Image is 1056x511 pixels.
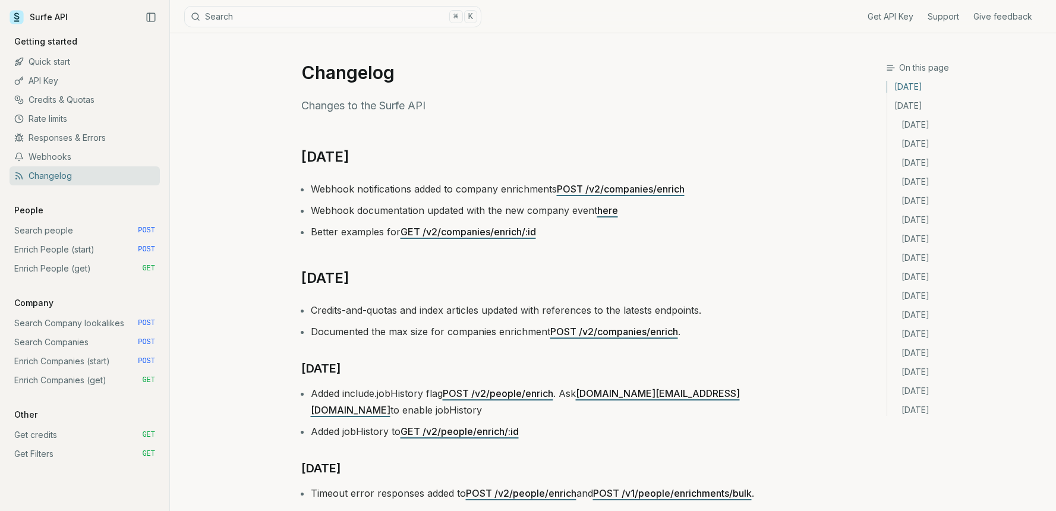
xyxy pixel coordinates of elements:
li: Credits-and-quotas and index articles updated with references to the latests endpoints. [311,302,755,318]
a: [DATE] [301,359,341,378]
span: POST [138,357,155,366]
a: [DATE] [887,172,1046,191]
a: Enrich Companies (start) POST [10,352,160,371]
span: POST [138,337,155,347]
a: Rate limits [10,109,160,128]
a: [DATE] [887,210,1046,229]
span: GET [142,449,155,459]
a: GET /v2/companies/enrich/:id [401,226,536,238]
a: Search Companies POST [10,333,160,352]
a: here [597,204,618,216]
p: People [10,204,48,216]
p: Other [10,409,42,421]
a: [DATE] [887,400,1046,416]
a: [DATE] [887,191,1046,210]
a: Webhooks [10,147,160,166]
a: GET /v2/people/enrich/:id [401,425,519,437]
a: [DATE] [887,305,1046,324]
a: [DATE] [887,96,1046,115]
a: [DATE] [301,459,341,478]
a: [DATE] [887,381,1046,400]
span: GET [142,264,155,273]
a: Surfe API [10,8,68,26]
a: POST /v2/people/enrich [466,487,576,499]
a: Enrich Companies (get) GET [10,371,160,390]
span: GET [142,376,155,385]
a: [DATE] [887,81,1046,96]
a: [DATE] [887,229,1046,248]
li: Webhook notifications added to company enrichments [311,181,755,197]
a: [DOMAIN_NAME][EMAIL_ADDRESS][DOMAIN_NAME] [311,387,740,416]
li: Added jobHistory to [311,423,755,440]
span: POST [138,226,155,235]
kbd: ⌘ [449,10,462,23]
kbd: K [464,10,477,23]
span: POST [138,318,155,328]
a: Credits & Quotas [10,90,160,109]
a: POST /v1/people/enrichments/bulk [593,487,752,499]
a: Search people POST [10,221,160,240]
li: Documented the max size for companies enrichment . [311,323,755,340]
a: Support [928,11,959,23]
a: [DATE] [887,134,1046,153]
a: Changelog [10,166,160,185]
a: Enrich People (get) GET [10,259,160,278]
a: POST /v2/companies/enrich [550,326,678,337]
a: Get credits GET [10,425,160,444]
a: POST /v2/companies/enrich [557,183,685,195]
a: [DATE] [887,267,1046,286]
a: [DATE] [301,147,349,166]
li: Added include.jobHistory flag . Ask to enable jobHistory [311,385,755,418]
button: Collapse Sidebar [142,8,160,26]
h3: On this page [886,62,1046,74]
a: Give feedback [973,11,1032,23]
a: [DATE] [887,324,1046,343]
a: Enrich People (start) POST [10,240,160,259]
li: Webhook documentation updated with the new company event [311,202,755,219]
a: [DATE] [887,343,1046,362]
li: Timeout error responses added to and . [311,485,755,501]
span: POST [138,245,155,254]
a: Search Company lookalikes POST [10,314,160,333]
a: Quick start [10,52,160,71]
a: [DATE] [887,248,1046,267]
a: Get API Key [868,11,913,23]
li: Better examples for [311,223,755,240]
a: [DATE] [887,115,1046,134]
a: [DATE] [887,153,1046,172]
a: Get Filters GET [10,444,160,463]
h1: Changelog [301,62,755,83]
p: Company [10,297,58,309]
a: [DATE] [887,362,1046,381]
a: API Key [10,71,160,90]
p: Changes to the Surfe API [301,97,755,114]
a: Responses & Errors [10,128,160,147]
a: POST /v2/people/enrich [443,387,553,399]
button: Search⌘K [184,6,481,27]
span: GET [142,430,155,440]
a: [DATE] [301,269,349,288]
p: Getting started [10,36,82,48]
a: [DATE] [887,286,1046,305]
